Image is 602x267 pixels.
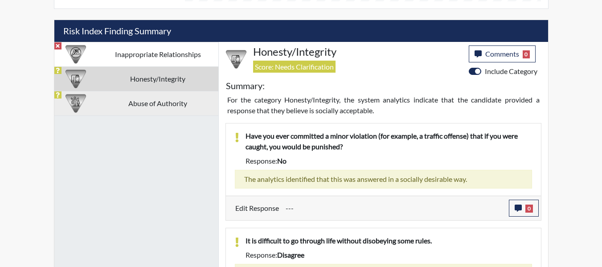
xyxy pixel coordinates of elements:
span: 0 [523,50,530,58]
span: disagree [277,251,304,259]
span: Score: Needs Clarification [253,61,336,73]
p: It is difficult to go through life without disobeying some rules. [246,235,532,246]
h5: Risk Index Finding Summary [54,20,548,42]
td: Inappropriate Relationships [98,42,218,66]
div: The analytics identified that this was answered in a socially desirable way. [235,170,532,189]
img: CATEGORY%20ICON-01.94e51fac.png [66,93,86,114]
button: Comments0 [469,45,536,62]
p: For the category Honesty/Integrity, the system analytics indicate that the candidate provided a r... [227,94,540,116]
h5: Summary: [226,80,265,91]
img: CATEGORY%20ICON-11.a5f294f4.png [66,69,86,89]
span: Comments [485,49,519,58]
div: Update the test taker's response, the change might impact the score [279,200,509,217]
img: CATEGORY%20ICON-11.a5f294f4.png [226,49,246,70]
div: Response: [239,250,539,260]
span: 0 [525,205,533,213]
div: Response: [239,156,539,166]
label: Edit Response [235,200,279,217]
h4: Honesty/Integrity [253,45,462,58]
span: no [277,156,287,165]
img: CATEGORY%20ICON-14.139f8ef7.png [66,44,86,65]
label: Include Category [485,66,537,77]
td: Abuse of Authority [98,91,218,115]
button: 0 [509,200,539,217]
td: Honesty/Integrity [98,66,218,91]
p: Have you ever committed a minor violation (for example, a traffic offense) that if you were caugh... [246,131,532,152]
